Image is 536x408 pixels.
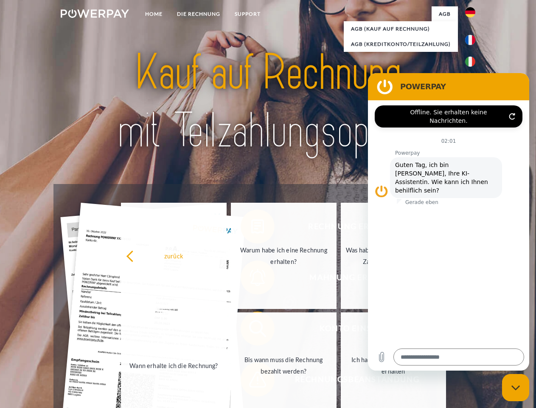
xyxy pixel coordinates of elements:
img: logo-powerpay-white.svg [61,9,129,18]
iframe: Schaltfläche zum Öffnen des Messaging-Fensters; Konversation läuft [502,374,529,401]
iframe: Messaging-Fenster [368,73,529,371]
a: AGB (Kreditkonto/Teilzahlung) [344,37,458,52]
a: Was habe ich noch offen, ist meine Zahlung eingegangen? [341,203,446,309]
div: Bis wann muss die Rechnung bezahlt werden? [236,354,331,377]
img: title-powerpay_de.svg [81,41,455,163]
img: it [465,57,475,67]
a: SUPPORT [227,6,268,22]
a: agb [432,6,458,22]
a: Home [138,6,170,22]
div: Was habe ich noch offen, ist meine Zahlung eingegangen? [346,244,441,267]
div: zurück [126,250,222,261]
div: Warum habe ich eine Rechnung erhalten? [236,244,331,267]
img: de [465,7,475,17]
a: DIE RECHNUNG [170,6,227,22]
div: Wann erhalte ich die Rechnung? [126,360,222,371]
img: fr [465,35,475,45]
div: Ich habe nur eine Teillieferung erhalten [346,354,441,377]
a: AGB (Kauf auf Rechnung) [344,21,458,37]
